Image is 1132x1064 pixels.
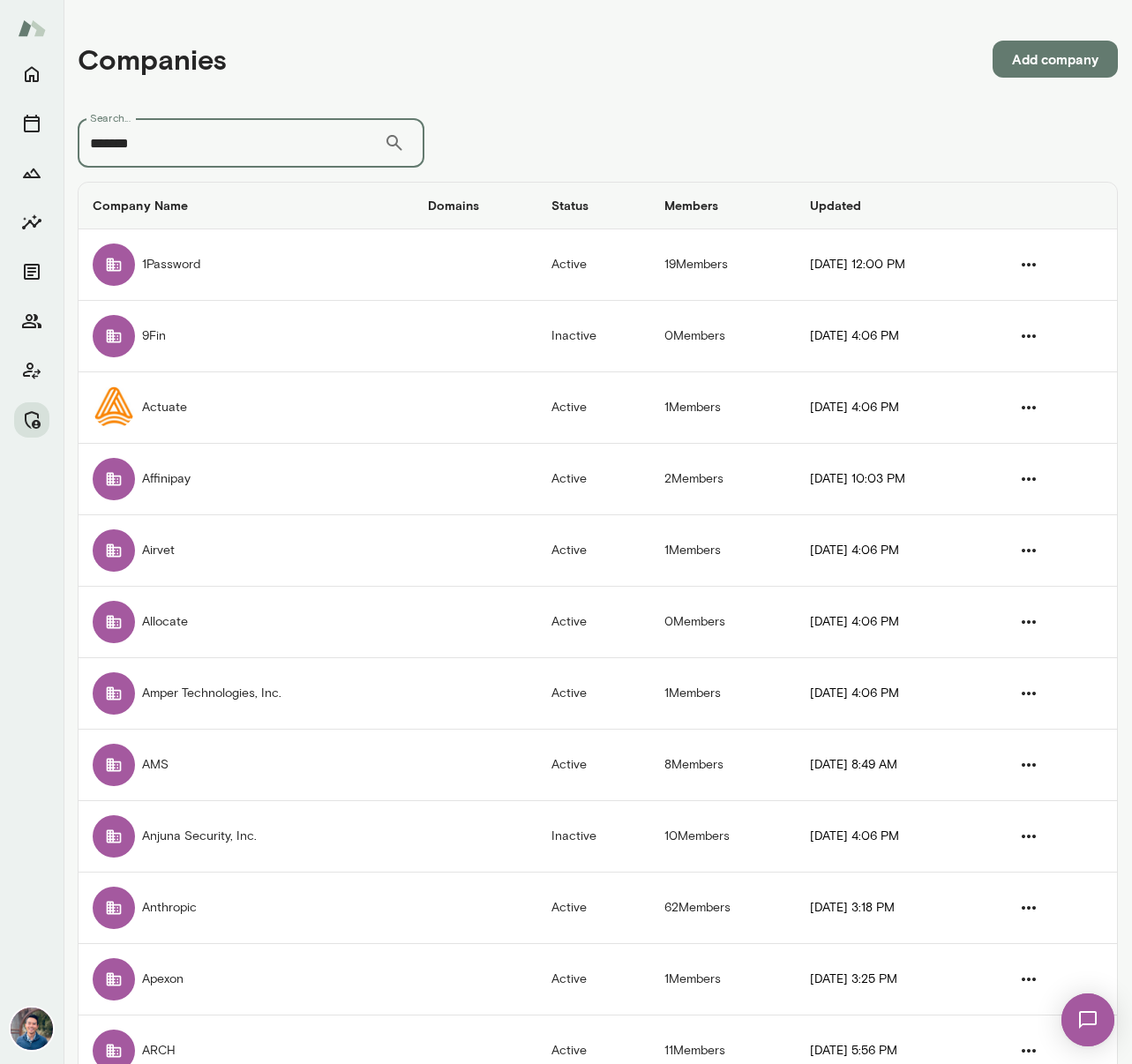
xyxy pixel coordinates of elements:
td: 1 Members [650,372,796,444]
td: Active [537,587,650,658]
button: Members [14,303,49,339]
button: Sessions [14,106,49,141]
td: [DATE] 3:18 PM [796,873,986,944]
td: Active [537,515,650,587]
td: Inactive [537,301,650,372]
h6: Updated [810,197,972,214]
h6: Domains [428,197,523,214]
button: Client app [14,353,49,388]
td: Active [537,730,650,801]
td: 1 Members [650,944,796,1015]
td: Active [537,444,650,515]
td: [DATE] 4:06 PM [796,515,986,587]
td: Inactive [537,801,650,873]
td: Anthropic [79,873,414,944]
td: [DATE] 10:03 PM [796,444,986,515]
td: [DATE] 4:06 PM [796,801,986,873]
td: [DATE] 3:25 PM [796,944,986,1015]
td: Active [537,873,650,944]
td: Apexon [79,944,414,1015]
td: Airvet [79,515,414,587]
h4: Companies [78,42,227,76]
img: Mento [18,11,46,45]
td: [DATE] 12:00 PM [796,229,986,301]
td: 9Fin [79,301,414,372]
td: 1Password [79,229,414,301]
td: 19 Members [650,229,796,301]
td: 1 Members [650,658,796,730]
h6: Company Name [93,197,400,214]
td: Active [537,944,650,1015]
td: [DATE] 8:49 AM [796,730,986,801]
button: Home [14,56,49,92]
td: [DATE] 4:06 PM [796,372,986,444]
td: 0 Members [650,301,796,372]
td: Allocate [79,587,414,658]
td: [DATE] 4:06 PM [796,658,986,730]
button: Growth Plan [14,155,49,191]
td: Anjuna Security, Inc. [79,801,414,873]
h6: Members [664,197,782,214]
td: Active [537,372,650,444]
td: AMS [79,730,414,801]
button: Documents [14,254,49,289]
td: 0 Members [650,587,796,658]
td: Amper Technologies, Inc. [79,658,414,730]
td: 1 Members [650,515,796,587]
td: Affinipay [79,444,414,515]
td: 2 Members [650,444,796,515]
td: 62 Members [650,873,796,944]
img: Alex Yu [11,1008,53,1050]
button: Manage [14,402,49,438]
td: Actuate [79,372,414,444]
td: [DATE] 4:06 PM [796,587,986,658]
h6: Status [551,197,636,214]
td: Active [537,658,650,730]
label: Search... [90,110,131,125]
button: Insights [14,205,49,240]
button: Add company [993,41,1118,78]
td: 8 Members [650,730,796,801]
td: 10 Members [650,801,796,873]
td: Active [537,229,650,301]
td: [DATE] 4:06 PM [796,301,986,372]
